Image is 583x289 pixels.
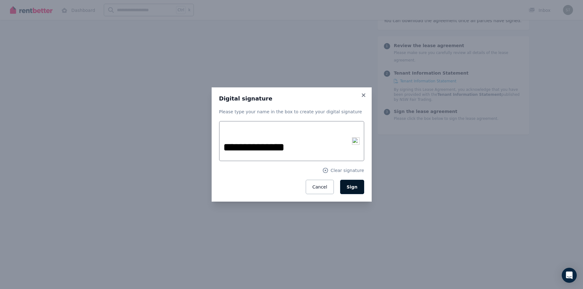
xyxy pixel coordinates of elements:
p: Please type your name in the box to create your digital signature [219,109,364,115]
h3: Digital signature [219,95,364,102]
div: Open Intercom Messenger [562,268,577,283]
button: Sign [340,180,364,194]
span: Clear signature [330,167,364,174]
span: Sign [347,184,358,189]
button: Cancel [306,180,334,194]
img: npw-badge-icon-locked.svg [352,137,359,145]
